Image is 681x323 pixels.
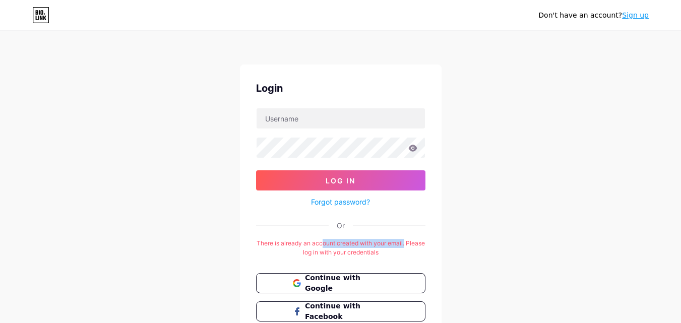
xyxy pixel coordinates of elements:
input: Username [257,108,425,128]
div: There is already an account created with your email. Please log in with your credentials [256,239,425,257]
span: Log In [326,176,355,185]
button: Continue with Facebook [256,301,425,321]
a: Sign up [622,11,649,19]
div: Login [256,81,425,96]
a: Forgot password? [311,197,370,207]
button: Log In [256,170,425,190]
button: Continue with Google [256,273,425,293]
span: Continue with Facebook [305,301,388,322]
div: Don't have an account? [538,10,649,21]
span: Continue with Google [305,273,388,294]
div: Or [337,220,345,231]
